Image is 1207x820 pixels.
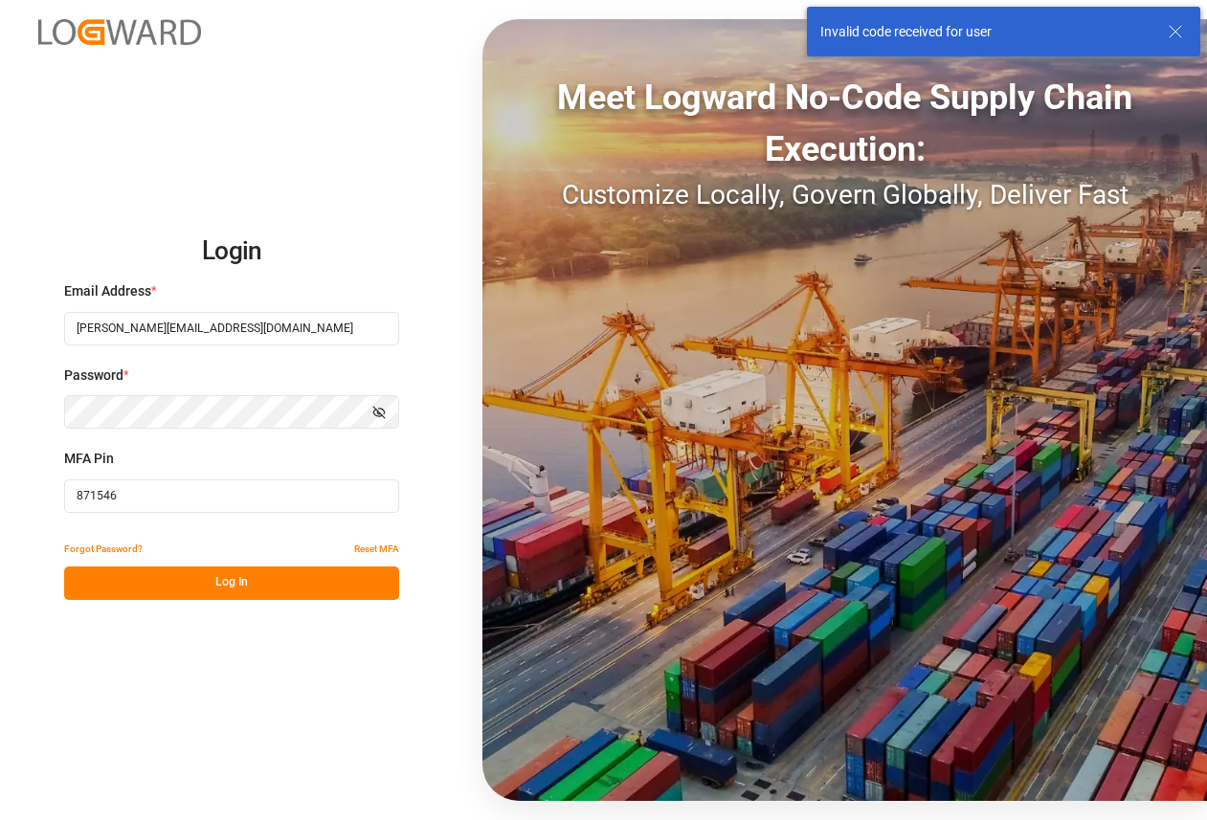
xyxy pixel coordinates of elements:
input: Enter your email [64,312,399,345]
span: Password [64,366,123,386]
div: Invalid code received for user [820,22,1150,42]
button: Log In [64,566,399,600]
span: MFA Pin [64,449,114,469]
span: Email Address [64,281,151,301]
h2: Login [64,221,399,282]
div: Customize Locally, Govern Globally, Deliver Fast [482,175,1207,215]
button: Reset MFA [354,533,399,566]
div: Meet Logward No-Code Supply Chain Execution: [482,72,1207,175]
button: Forgot Password? [64,533,143,566]
img: Logward_new_orange.png [38,19,201,45]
